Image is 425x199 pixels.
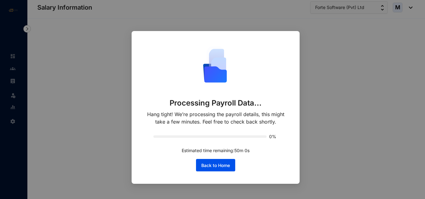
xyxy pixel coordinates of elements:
span: 0% [269,134,278,139]
span: Back to Home [201,162,230,169]
p: Estimated time remaining: 50 m 0 s [182,147,250,154]
p: Processing Payroll Data... [170,98,262,108]
button: Back to Home [196,159,235,171]
p: Hang tight! We’re processing the payroll details, this might take a few minutes. Feel free to che... [144,111,287,125]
